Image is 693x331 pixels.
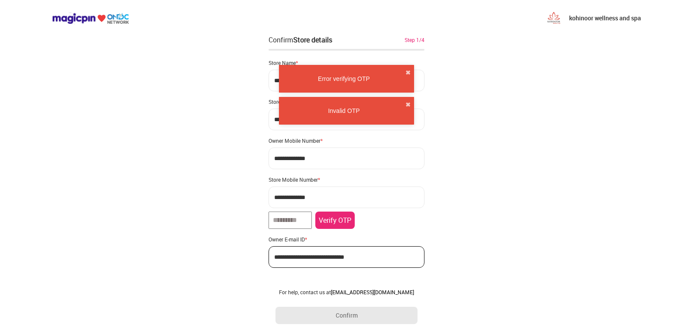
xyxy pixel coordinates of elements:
[293,35,332,45] div: Store details
[269,59,424,66] div: Store Name
[545,10,562,27] img: UIVn-ny2k-OL5azk6S1Jyx4Yg0P2korTtR7FOAftkQezJA5tmXi4zvDPTwK9q0xxUMjNJBB8hNutoXUoALMHTve1FvffNxEzP...
[269,98,424,105] div: Store Address
[569,14,641,22] p: kohinoor wellness and spa
[269,176,424,183] div: Store Mobile Number
[282,106,405,115] div: Invalid OTP
[331,289,414,296] a: [EMAIL_ADDRESS][DOMAIN_NAME]
[269,35,332,45] div: Confirm
[269,236,424,243] div: Owner E-mail ID
[52,13,129,24] img: ondc-logo-new-small.8a59708e.svg
[269,137,424,144] div: Owner Mobile Number
[275,307,418,324] button: Confirm
[405,68,411,77] button: close
[282,74,405,83] div: Error verifying OTP
[405,100,411,109] button: close
[405,36,424,44] div: Step 1/4
[275,289,418,296] div: For help, contact us at
[315,212,355,229] button: Verify OTP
